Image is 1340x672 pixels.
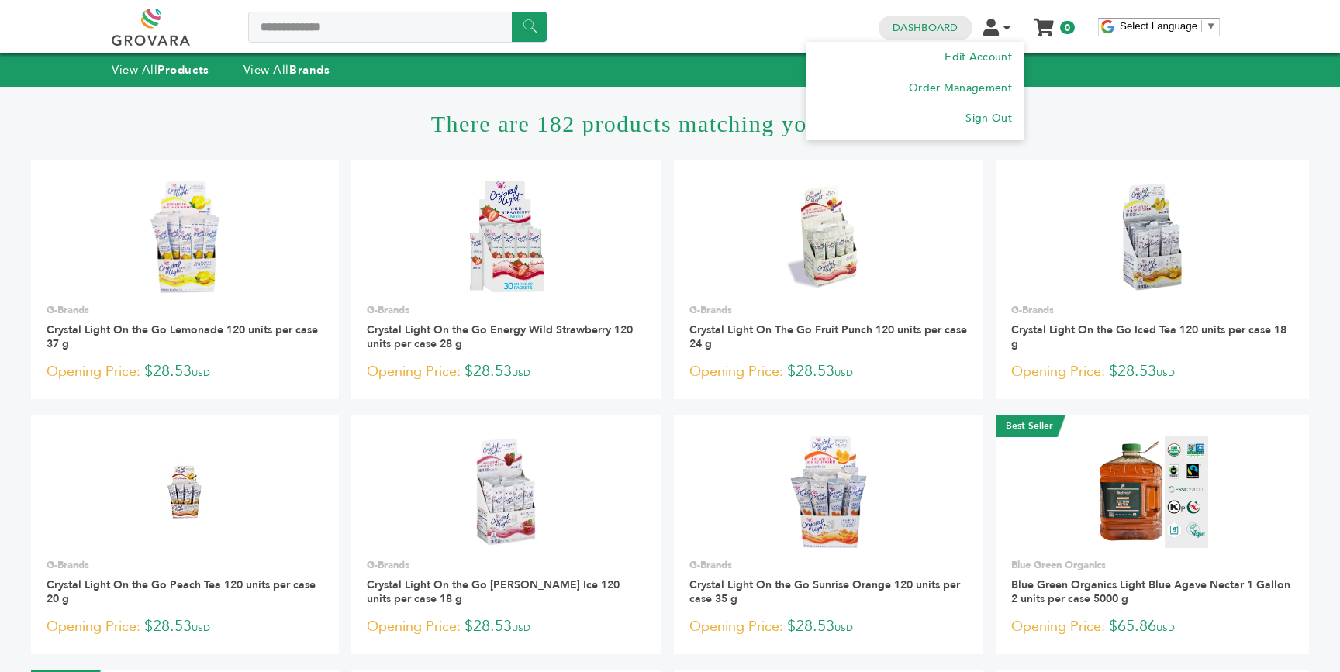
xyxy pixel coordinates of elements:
img: Crystal Light On the Go Peach Tea 120 units per case 20 g [150,457,219,527]
span: USD [512,367,530,379]
a: My Cart [1035,14,1053,30]
span: Opening Price: [689,361,783,382]
span: USD [1156,622,1175,634]
p: $65.86 [1011,615,1293,639]
p: $28.53 [367,360,646,384]
span: ​ [1201,20,1202,32]
span: 0 [1060,21,1075,34]
span: Opening Price: [367,616,461,637]
span: ▼ [1206,20,1216,32]
a: Sign Out [965,111,1011,126]
p: $28.53 [689,615,969,639]
p: G-Brands [367,303,646,317]
span: USD [834,622,853,634]
input: Search a product or brand... [248,12,547,43]
img: Crystal Light On the Go Sunrise Orange 120 units per case 35 g [772,436,885,548]
span: Select Language [1120,20,1197,32]
a: Crystal Light On the Go Lemonade 120 units per case 37 g [47,322,318,351]
img: Crystal Light On the Go Lemonade 120 units per case 37 g [150,181,220,293]
p: G-Brands [47,303,323,317]
a: Edit Account [945,50,1011,64]
span: Opening Price: [1011,361,1105,382]
p: G-Brands [689,558,969,572]
a: Order Management [909,81,1012,95]
img: Crystal Light On the Go Iced Tea 120 units per case 18 g [1097,181,1209,293]
span: USD [834,367,853,379]
p: G-Brands [367,558,646,572]
a: View AllBrands [243,62,330,78]
span: Opening Price: [47,361,140,382]
span: USD [192,622,210,634]
strong: Brands [289,62,330,78]
span: Opening Price: [47,616,140,637]
span: Opening Price: [689,616,783,637]
img: Crystal Light On the Go Energy Wild Strawberry 120 units per case 28 g [450,181,562,293]
a: Crystal Light On the Go Energy Wild Strawberry 120 units per case 28 g [367,322,633,351]
img: Crystal Light On the Go Rasberry Ice 120 units per case 18 g [450,436,562,548]
p: G-Brands [47,558,323,572]
img: Blue Green Organics Light Blue Agave Nectar 1 Gallon 2 units per case 5000 g [1097,436,1209,548]
a: Crystal Light On the Go Peach Tea 120 units per case 20 g [47,577,316,606]
a: View AllProducts [112,62,209,78]
strong: Products [157,62,209,78]
p: G-Brands [1011,303,1293,317]
p: $28.53 [689,360,969,384]
p: $28.53 [367,615,646,639]
p: $28.53 [47,360,323,384]
a: Blue Green Organics Light Blue Agave Nectar 1 Gallon 2 units per case 5000 g [1011,577,1290,606]
a: Crystal Light On The Go Fruit Punch 120 units per case 24 g [689,322,967,351]
span: USD [512,622,530,634]
a: Crystal Light On the Go [PERSON_NAME] Ice 120 units per case 18 g [367,577,620,606]
a: Crystal Light On the Go Iced Tea 120 units per case 18 g [1011,322,1286,351]
p: Blue Green Organics [1011,558,1293,572]
p: G-Brands [689,303,969,317]
a: Select Language​ [1120,20,1216,32]
span: USD [1156,367,1175,379]
a: Dashboard [893,21,958,35]
span: Opening Price: [367,361,461,382]
a: Crystal Light On the Go Sunrise Orange 120 units per case 35 g [689,577,960,606]
span: Opening Price: [1011,616,1105,637]
img: Crystal Light On The Go Fruit Punch 120 units per case 24 g [772,181,885,293]
p: $28.53 [47,615,323,639]
p: $28.53 [1011,360,1293,384]
h1: There are 182 products matching your search. [31,87,1309,160]
span: USD [192,367,210,379]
